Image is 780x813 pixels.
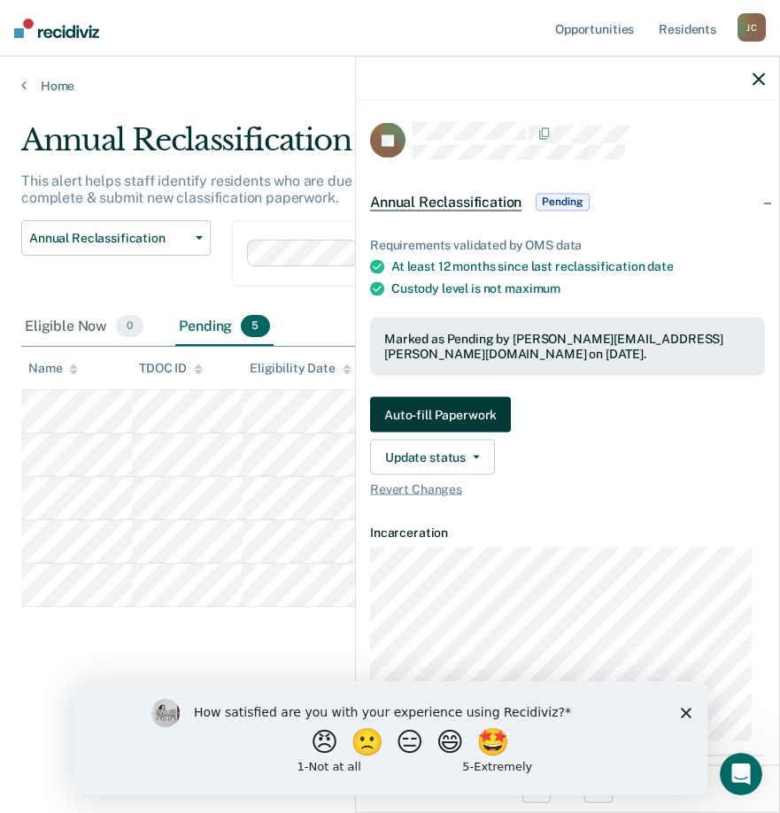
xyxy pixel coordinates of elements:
[370,439,495,474] button: Update status
[14,19,99,38] img: Recidiviz
[391,259,765,274] div: At least 12 months since last reclassification
[21,173,704,206] p: This alert helps staff identify residents who are due for annual custody reclassification and dir...
[720,753,762,795] iframe: Intercom live chat
[21,122,723,173] div: Annual Reclassification
[370,237,765,252] div: Requirements validated by OMS data
[370,193,521,211] span: Annual Reclassification
[250,361,351,376] div: Eligibility Date
[28,361,78,376] div: Name
[370,396,765,432] a: Navigate to form link
[370,525,765,540] dt: Incarceration
[391,281,765,296] div: Custody level is not
[241,315,269,338] span: 5
[384,332,751,362] div: Marked as Pending by [PERSON_NAME][EMAIL_ADDRESS][PERSON_NAME][DOMAIN_NAME] on [DATE].
[370,396,511,432] button: Auto-fill Paperwork
[29,231,189,246] span: Annual Reclassification
[370,481,765,496] span: Revert Changes
[536,193,589,211] span: Pending
[116,315,143,338] span: 0
[73,681,707,795] iframe: Survey by Kim from Recidiviz
[21,78,759,94] a: Home
[738,13,766,42] div: J C
[21,308,147,347] div: Eligible Now
[647,259,673,273] span: date
[505,281,560,295] span: maximum
[175,308,273,347] div: Pending
[139,361,203,376] div: TDOC ID
[356,173,779,230] div: Annual ReclassificationPending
